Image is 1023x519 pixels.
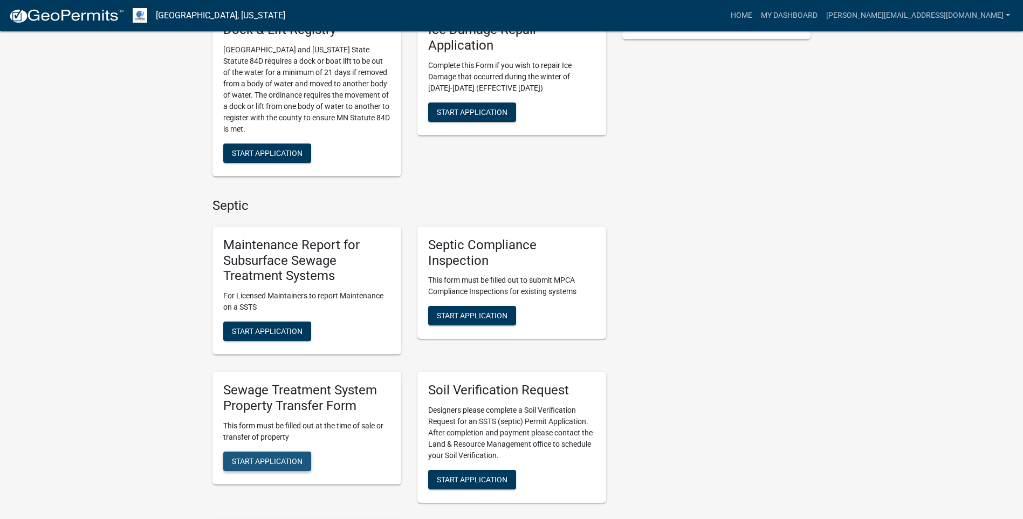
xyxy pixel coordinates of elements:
[428,405,595,461] p: Designers please complete a Soil Verification Request for an SSTS (septic) Permit Application. Af...
[428,383,595,398] h5: Soil Verification Request
[223,420,390,443] p: This form must be filled out at the time of sale or transfer of property
[232,327,303,336] span: Start Application
[437,311,507,320] span: Start Application
[428,470,516,489] button: Start Application
[223,237,390,284] h5: Maintenance Report for Subsurface Sewage Treatment Systems
[726,5,757,26] a: Home
[437,475,507,484] span: Start Application
[223,44,390,135] p: [GEOGRAPHIC_DATA] and [US_STATE] State Statute 84D requires a dock or boat lift to be out of the ...
[223,144,311,163] button: Start Application
[133,8,147,23] img: Otter Tail County, Minnesota
[223,290,390,313] p: For Licensed Maintainers to report Maintenance on a SSTS
[232,149,303,158] span: Start Application
[212,198,606,214] h4: Septic
[223,322,311,341] button: Start Application
[232,456,303,465] span: Start Application
[757,5,822,26] a: My Dashboard
[428,306,516,325] button: Start Application
[822,5,1014,26] a: [PERSON_NAME][EMAIL_ADDRESS][DOMAIN_NAME]
[428,237,595,269] h5: Septic Compliance Inspection
[437,107,507,116] span: Start Application
[223,452,311,471] button: Start Application
[223,383,390,414] h5: Sewage Treatment System Property Transfer Form
[428,22,595,53] h5: Ice Damage Repair Application
[156,6,285,25] a: [GEOGRAPHIC_DATA], [US_STATE]
[428,60,595,94] p: Complete this Form if you wish to repair Ice Damage that occurred during the winter of [DATE]-[DA...
[428,103,516,122] button: Start Application
[428,275,595,297] p: This form must be filled out to submit MPCA Compliance Inspections for existing systems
